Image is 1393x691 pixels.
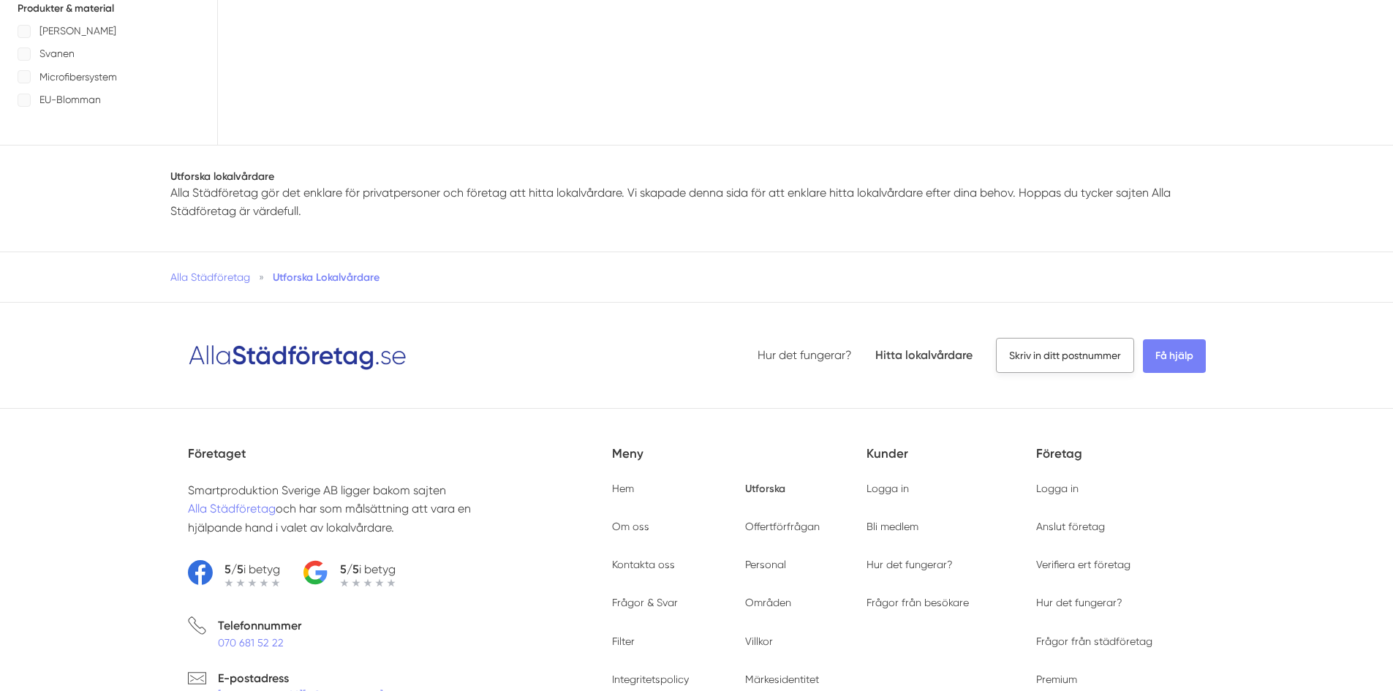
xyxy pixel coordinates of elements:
[867,559,953,570] a: Hur det fungerar?
[170,184,1223,221] p: Alla Städföretag gör det enklare för privatpersoner och företag att hitta lokalvårdare. Vi skapad...
[224,560,280,578] p: i betyg
[612,521,649,532] a: Om oss
[612,597,678,608] a: Frågor & Svar
[1036,483,1079,494] a: Logga in
[303,560,396,587] a: 5/5i betyg
[1036,673,1077,685] a: Premium
[170,271,250,283] a: Alla Städföretag
[875,348,973,362] a: Hitta lokalvårdare
[867,483,909,494] a: Logga in
[1036,444,1206,481] h5: Företag
[612,444,867,481] h5: Meny
[867,444,1036,481] h5: Kunder
[218,616,301,635] p: Telefonnummer
[259,270,264,284] span: »
[340,562,359,576] strong: 5/5
[758,348,852,362] a: Hur det fungerar?
[170,270,1223,284] nav: Breadcrumb
[1036,635,1152,647] a: Frågor från städföretag
[340,560,396,578] p: i betyg
[745,559,786,570] a: Personal
[218,637,284,649] a: 070 681 52 22
[745,635,773,647] a: Villkor
[996,338,1134,373] span: Skriv in ditt postnummer
[188,481,516,537] p: Smartproduktion Sverige AB ligger bakom sajten och har som målsättning att vara en hjälpande hand...
[224,562,244,576] strong: 5/5
[1036,521,1105,532] a: Anslut företag
[188,444,612,481] h5: Företaget
[867,521,918,532] a: Bli medlem
[745,482,785,495] a: Utforska
[1143,339,1206,373] span: Få hjälp
[745,597,791,608] a: Områden
[188,339,407,371] img: Logotyp Alla Städföretag
[273,271,380,284] a: Utforska Lokalvårdare
[745,521,820,532] a: Offertförfrågan
[612,673,689,685] a: Integritetspolicy
[39,22,116,40] p: [PERSON_NAME]
[745,673,819,685] a: Märkesidentitet
[188,560,280,587] a: 5/5i betyg
[218,669,383,687] p: E-postadress
[612,635,635,647] a: Filter
[18,1,200,16] h5: Produkter & material
[39,45,75,63] p: Svanen
[188,616,206,635] svg: Telefon
[612,483,634,494] a: Hem
[39,91,101,109] p: EU-Blomman
[1036,559,1130,570] a: Verifiera ert företag
[39,68,117,86] p: Microfibersystem
[612,559,675,570] a: Kontakta oss
[1036,597,1122,608] a: Hur det fungerar?
[188,502,276,516] a: Alla Städföretag
[170,169,1223,184] h1: Utforska lokalvårdare
[867,597,969,608] a: Frågor från besökare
